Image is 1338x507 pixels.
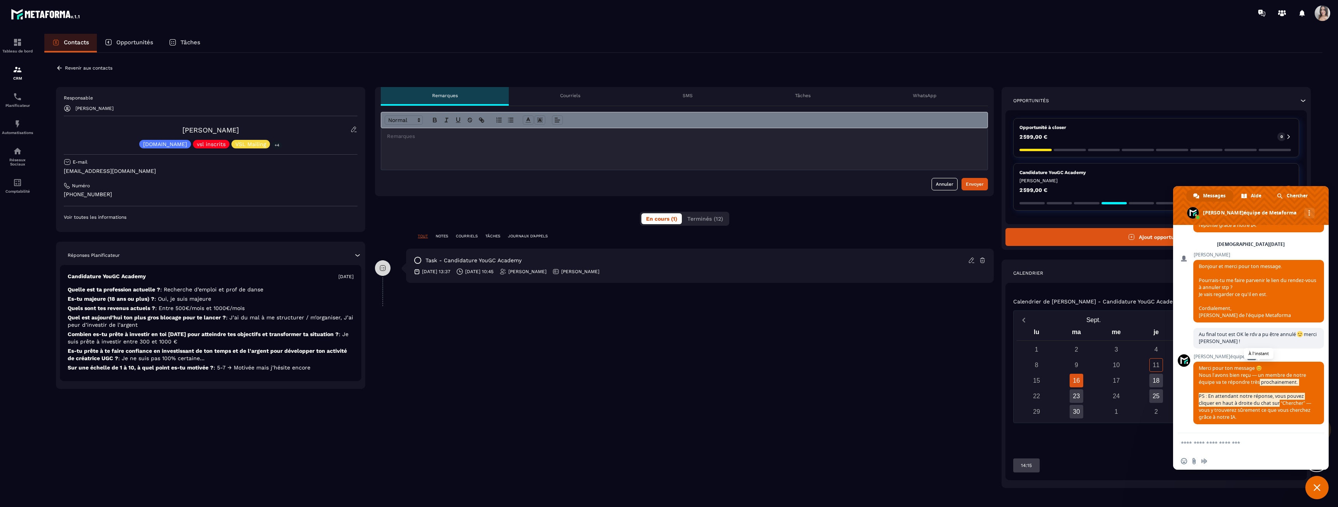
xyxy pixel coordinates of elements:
p: +4 [272,141,282,149]
div: 24 [1109,389,1123,403]
div: Aide [1234,190,1269,202]
p: 2 599,00 € [1019,134,1047,139]
p: Numéro [72,183,90,189]
p: [PERSON_NAME] [561,268,599,275]
span: [PERSON_NAME] [1193,252,1324,258]
p: [DATE] 10:45 [465,268,494,275]
div: Autres canaux [1304,208,1315,218]
span: : Oui, je suis majeure [154,296,211,302]
span: Terminés (12) [687,216,723,222]
button: Envoyer [961,178,988,190]
span: : 5-7 → Motivée mais j’hésite encore [214,364,310,371]
p: Tableau de bord [2,49,33,53]
p: Quels sont tes revenus actuels ? [68,305,354,312]
span: Envoyer un fichier [1191,458,1197,464]
p: Tâches [795,92,811,99]
span: Messages [1203,190,1226,202]
p: [DATE] 13:37 [422,268,450,275]
p: VSL Mailing [235,141,266,147]
p: TOUT [418,233,428,239]
div: 8 [1030,358,1043,372]
p: Responsable [64,95,357,101]
div: 4 [1149,343,1163,356]
span: Aide [1251,190,1261,202]
p: Sur une échelle de 1 à 10, à quel point es-tu motivée ? [68,364,354,371]
p: Planificateur [2,103,33,108]
div: 16 [1070,374,1083,387]
p: SMS [683,92,693,99]
div: 1 [1109,405,1123,418]
div: 15 [1030,374,1043,387]
img: social-network [13,146,22,156]
p: Es-tu prête à te faire confiance en investissant de ton temps et de l'argent pour développer ton ... [68,347,354,362]
img: formation [13,38,22,47]
p: COURRIELS [456,233,478,239]
p: Tâches [180,39,200,46]
p: Contacts [64,39,89,46]
div: ma [1056,327,1096,340]
p: 2 599,00 € [1019,187,1047,193]
p: Comptabilité [2,189,33,193]
a: social-networksocial-networkRéseaux Sociaux [2,141,33,172]
span: : Entre 500€/mois et 1000€/mois [155,305,245,311]
div: 1 [1030,343,1043,356]
span: Merci pour ton message 😊 Nous l’avons bien reçu — un membre de notre équipe va te répondre très p... [1199,365,1311,420]
p: [PERSON_NAME] [75,106,114,111]
p: TÂCHES [485,233,500,239]
div: lu [1017,327,1056,340]
div: [DEMOGRAPHIC_DATA][DATE] [1217,242,1285,247]
button: Previous month [1017,315,1031,325]
span: Insérer un emoji [1181,458,1187,464]
p: Calendrier de [PERSON_NAME] - Candidature YouGC Academy [1013,298,1180,305]
a: [PERSON_NAME] [182,126,239,134]
div: 2 [1149,405,1163,418]
p: JOURNAUX D'APPELS [508,233,548,239]
p: Candidature YouGC Academy [1019,169,1293,176]
a: Opportunités [97,34,161,52]
p: WhatsApp [913,92,937,99]
p: Combien es-tu prête à investir en toi [DATE] pour atteindre tes objectifs et transformer ta situa... [68,331,354,345]
div: Calendar wrapper [1017,327,1296,418]
div: 3 [1109,343,1123,356]
div: 18 [1149,374,1163,387]
a: Tâches [161,34,208,52]
p: Revenir aux contacts [65,65,112,71]
button: Ajout opportunité [1005,228,1307,246]
a: Contacts [44,34,97,52]
p: [PHONE_NUMBER] [64,191,357,198]
a: schedulerschedulerPlanificateur [2,86,33,113]
div: 11 [1149,358,1163,372]
p: Courriels [560,92,580,99]
div: Chercher [1270,190,1315,202]
a: formationformationTableau de bord [2,32,33,59]
div: Fermer le chat [1305,476,1329,499]
div: Calendar days [1017,343,1296,418]
p: task - Candidature YouGC Academy [426,257,522,264]
p: 0 [1280,134,1283,139]
button: Open months overlay [1031,313,1156,327]
span: Bot [1247,354,1256,360]
p: Opportunités [1013,98,1049,104]
button: Open years overlay [1156,313,1281,327]
div: 22 [1030,389,1043,403]
div: 10 [1109,358,1123,372]
p: [PERSON_NAME] [1019,178,1293,184]
p: Réponses Planificateur [68,252,120,258]
p: E-mail [73,159,88,165]
span: Message audio [1201,458,1207,464]
div: Messages [1186,190,1233,202]
p: [PERSON_NAME] [508,268,546,275]
p: [DOMAIN_NAME] [143,141,187,147]
p: Quelle est ta profession actuelle ? [68,286,354,293]
p: Es-tu majeure (18 ans ou plus) ? [68,295,354,303]
div: me [1096,327,1136,340]
div: je [1136,327,1176,340]
p: NOTES [436,233,448,239]
div: 29 [1030,405,1043,418]
p: Opportunités [116,39,153,46]
span: Bonjour et merci pour ton message. Pourrais-tu me faire parvenir le lien du rendez-vous à annuler... [1199,263,1316,319]
p: Voir toutes les informations [64,214,357,220]
img: logo [11,7,81,21]
span: Au final tout est OK le rdv a pu être annulé merci [PERSON_NAME] ! [1199,331,1317,345]
p: vsl inscrits [197,141,226,147]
